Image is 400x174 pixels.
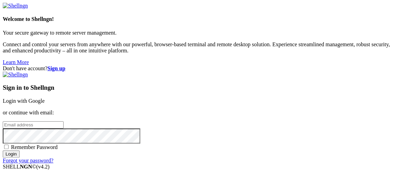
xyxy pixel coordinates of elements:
span: 4.2.0 [36,164,50,170]
div: Don't have account? [3,65,397,72]
p: Connect and control your servers from anywhere with our powerful, browser-based terminal and remo... [3,41,397,54]
input: Remember Password [4,145,9,149]
h4: Welcome to Shellngn! [3,16,397,22]
a: Sign up [47,65,65,71]
b: NGN [20,164,32,170]
a: Login with Google [3,98,45,104]
h3: Sign in to Shellngn [3,84,397,91]
img: Shellngn [3,72,28,78]
img: Shellngn [3,3,28,9]
span: SHELL © [3,164,49,170]
a: Forgot your password? [3,158,53,163]
p: Your secure gateway to remote server management. [3,30,397,36]
input: Email address [3,121,64,128]
span: Remember Password [11,144,58,150]
a: Learn More [3,59,29,65]
input: Login [3,150,20,158]
p: or continue with email: [3,110,397,116]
